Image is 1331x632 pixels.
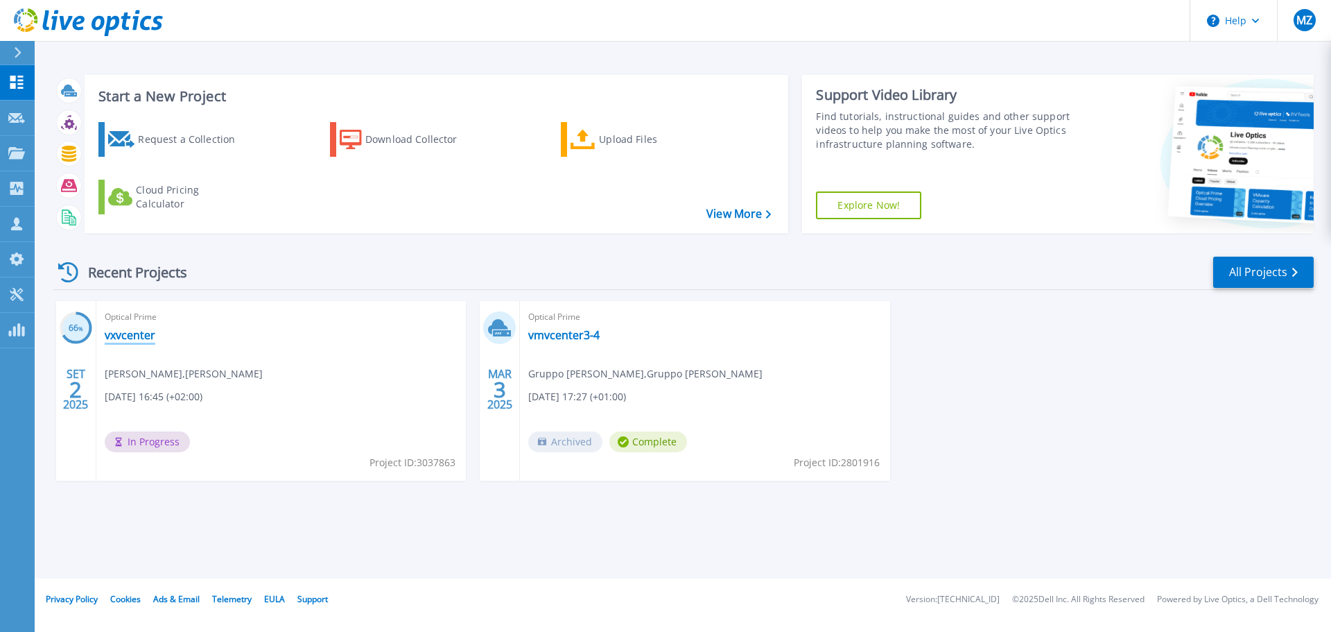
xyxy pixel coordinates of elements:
a: Explore Now! [816,191,921,219]
a: Privacy Policy [46,593,98,605]
span: 2 [69,384,82,395]
a: Cookies [110,593,141,605]
span: Complete [609,432,687,452]
div: Request a Collection [138,126,249,153]
a: Upload Files [561,122,715,157]
span: % [78,325,83,332]
span: Optical Prime [528,309,881,325]
a: vmvcenter3-4 [528,328,600,342]
span: [PERSON_NAME] , [PERSON_NAME] [105,366,263,382]
a: Cloud Pricing Calculator [98,180,253,214]
div: Cloud Pricing Calculator [136,183,247,211]
span: [DATE] 17:27 (+01:00) [528,389,626,404]
a: Telemetry [212,593,252,605]
a: View More [706,207,771,221]
a: vxvcenter [105,328,155,342]
div: Support Video Library [816,86,1077,104]
a: All Projects [1213,257,1314,288]
div: Upload Files [599,126,710,153]
div: Download Collector [365,126,476,153]
a: Download Collector [330,122,485,157]
div: Find tutorials, instructional guides and other support videos to help you make the most of your L... [816,110,1077,151]
span: MZ [1296,15,1312,26]
h3: Start a New Project [98,89,771,104]
div: MAR 2025 [487,364,513,415]
li: © 2025 Dell Inc. All Rights Reserved [1012,595,1145,604]
a: Request a Collection [98,122,253,157]
span: Project ID: 3037863 [369,455,455,470]
span: [DATE] 16:45 (+02:00) [105,389,202,404]
span: Optical Prime [105,309,458,325]
a: EULA [264,593,285,605]
li: Powered by Live Optics, a Dell Technology [1157,595,1319,604]
a: Ads & Email [153,593,200,605]
a: Support [297,593,328,605]
div: SET 2025 [62,364,89,415]
li: Version: [TECHNICAL_ID] [906,595,1000,604]
span: Archived [528,432,602,452]
div: Recent Projects [53,255,206,289]
h3: 66 [60,321,92,336]
span: In Progress [105,432,190,452]
span: Project ID: 2801916 [794,455,880,470]
span: 3 [494,384,506,395]
span: Gruppo [PERSON_NAME] , Gruppo [PERSON_NAME] [528,366,763,382]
